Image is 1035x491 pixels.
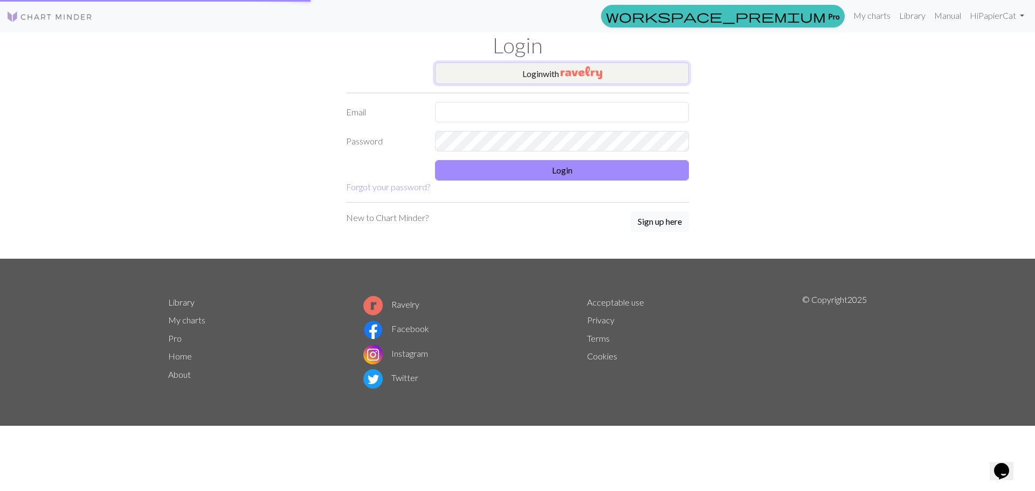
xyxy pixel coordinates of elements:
[435,63,689,84] button: Loginwith
[363,299,419,309] a: Ravelry
[587,351,617,361] a: Cookies
[340,131,429,151] label: Password
[631,211,689,232] button: Sign up here
[168,315,205,325] a: My charts
[363,296,383,315] img: Ravelry logo
[561,66,602,79] img: Ravelry
[168,297,195,307] a: Library
[363,369,383,389] img: Twitter logo
[930,5,965,26] a: Manual
[965,5,1029,26] a: HiPapierCat
[363,323,429,334] a: Facebook
[587,315,615,325] a: Privacy
[849,5,895,26] a: My charts
[606,9,826,24] span: workspace_premium
[802,293,867,391] p: © Copyright 2025
[363,345,383,364] img: Instagram logo
[631,211,689,233] a: Sign up here
[435,160,689,181] button: Login
[601,5,845,27] a: Pro
[168,351,192,361] a: Home
[162,32,873,58] h1: Login
[587,297,644,307] a: Acceptable use
[346,211,429,224] p: New to Chart Minder?
[363,372,418,383] a: Twitter
[346,182,430,192] a: Forgot your password?
[168,333,182,343] a: Pro
[6,10,93,23] img: Logo
[587,333,610,343] a: Terms
[895,5,930,26] a: Library
[340,102,429,122] label: Email
[168,369,191,379] a: About
[363,348,428,358] a: Instagram
[363,320,383,340] img: Facebook logo
[990,448,1024,480] iframe: chat widget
